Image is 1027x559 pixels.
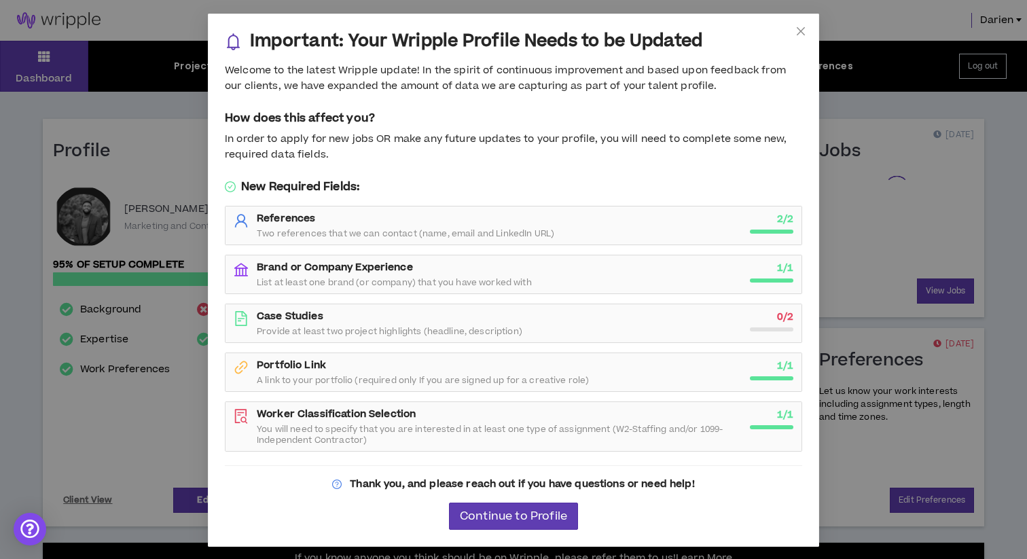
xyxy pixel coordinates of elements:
[782,14,819,50] button: Close
[777,261,793,275] strong: 1 / 1
[225,179,802,195] h5: New Required Fields:
[460,510,567,523] span: Continue to Profile
[257,424,742,446] span: You will need to specify that you are interested in at least one type of assignment (W2-Staffing ...
[777,212,793,226] strong: 2 / 2
[777,310,793,324] strong: 0 / 2
[225,33,242,50] span: bell
[225,110,802,126] h5: How does this affect you?
[234,311,249,326] span: file-text
[257,407,416,421] strong: Worker Classification Selection
[225,132,802,162] div: In order to apply for new jobs OR make any future updates to your profile, you will need to compl...
[234,262,249,277] span: bank
[257,358,326,372] strong: Portfolio Link
[449,503,578,530] button: Continue to Profile
[257,309,323,323] strong: Case Studies
[234,360,249,375] span: link
[332,480,342,489] span: question-circle
[257,277,532,288] span: List at least one brand (or company) that you have worked with
[257,326,522,337] span: Provide at least two project highlights (headline, description)
[257,260,413,274] strong: Brand or Company Experience
[234,213,249,228] span: user
[257,211,315,226] strong: References
[777,359,793,373] strong: 1 / 1
[14,513,46,545] div: Open Intercom Messenger
[795,26,806,37] span: close
[777,408,793,422] strong: 1 / 1
[225,181,236,192] span: check-circle
[257,375,589,386] span: A link to your portfolio (required only If you are signed up for a creative role)
[257,228,554,239] span: Two references that we can contact (name, email and LinkedIn URL)
[225,63,802,94] div: Welcome to the latest Wripple update! In the spirit of continuous improvement and based upon feed...
[350,477,694,491] strong: Thank you, and please reach out if you have questions or need help!
[234,409,249,424] span: file-search
[250,31,702,52] h3: Important: Your Wripple Profile Needs to be Updated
